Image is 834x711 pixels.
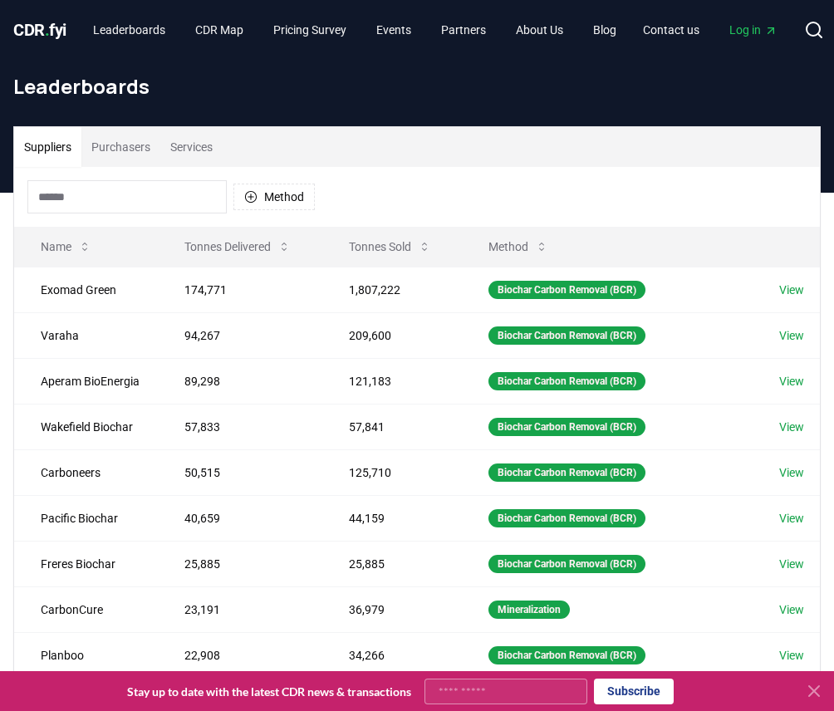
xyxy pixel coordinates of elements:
[14,632,158,678] td: Planboo
[80,15,630,45] nav: Main
[233,184,315,210] button: Method
[779,601,804,618] a: View
[779,327,804,344] a: View
[322,632,462,678] td: 34,266
[488,555,645,573] div: Biochar Carbon Removal (BCR)
[182,15,257,45] a: CDR Map
[779,282,804,298] a: View
[488,601,570,619] div: Mineralization
[488,509,645,527] div: Biochar Carbon Removal (BCR)
[779,647,804,664] a: View
[630,15,791,45] nav: Main
[322,495,462,541] td: 44,159
[322,586,462,632] td: 36,979
[80,15,179,45] a: Leaderboards
[27,230,105,263] button: Name
[322,358,462,404] td: 121,183
[488,418,645,436] div: Biochar Carbon Removal (BCR)
[363,15,424,45] a: Events
[322,449,462,495] td: 125,710
[13,18,66,42] a: CDR.fyi
[428,15,499,45] a: Partners
[488,463,645,482] div: Biochar Carbon Removal (BCR)
[14,358,158,404] td: Aperam BioEnergia
[779,556,804,572] a: View
[322,312,462,358] td: 209,600
[158,632,322,678] td: 22,908
[13,73,821,100] h1: Leaderboards
[779,464,804,481] a: View
[488,372,645,390] div: Biochar Carbon Removal (BCR)
[779,510,804,527] a: View
[171,230,304,263] button: Tonnes Delivered
[729,22,778,38] span: Log in
[322,541,462,586] td: 25,885
[45,20,50,40] span: .
[336,230,444,263] button: Tonnes Sold
[503,15,576,45] a: About Us
[14,586,158,632] td: CarbonCure
[322,267,462,312] td: 1,807,222
[488,281,645,299] div: Biochar Carbon Removal (BCR)
[158,404,322,449] td: 57,833
[158,541,322,586] td: 25,885
[158,267,322,312] td: 174,771
[14,127,81,167] button: Suppliers
[488,646,645,664] div: Biochar Carbon Removal (BCR)
[14,404,158,449] td: Wakefield Biochar
[160,127,223,167] button: Services
[13,20,66,40] span: CDR fyi
[14,541,158,586] td: Freres Biochar
[260,15,360,45] a: Pricing Survey
[779,419,804,435] a: View
[81,127,160,167] button: Purchasers
[14,312,158,358] td: Varaha
[158,312,322,358] td: 94,267
[779,373,804,390] a: View
[158,449,322,495] td: 50,515
[716,15,791,45] a: Log in
[322,404,462,449] td: 57,841
[14,495,158,541] td: Pacific Biochar
[475,230,562,263] button: Method
[158,586,322,632] td: 23,191
[630,15,713,45] a: Contact us
[14,267,158,312] td: Exomad Green
[158,358,322,404] td: 89,298
[14,449,158,495] td: Carboneers
[158,495,322,541] td: 40,659
[488,326,645,345] div: Biochar Carbon Removal (BCR)
[580,15,630,45] a: Blog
